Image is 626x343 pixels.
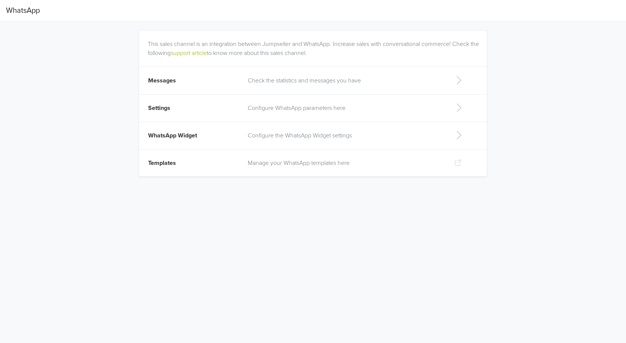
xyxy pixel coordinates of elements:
[248,159,443,168] p: Manage your WhatsApp templates here
[248,131,443,140] p: Configure the WhatsApp Widget settings
[148,104,170,112] span: Settings
[148,30,481,58] div: This sales channel is an integration between Jumpseller and WhatsApp. Increase sales with convers...
[248,104,443,113] p: Configure WhatsApp parameters here
[207,49,307,57] a: to know more about this sales channel.
[148,159,176,167] span: Templates
[248,76,443,85] p: Check the statistics and messages you have
[6,3,40,18] span: WhatsApp
[148,77,176,84] span: Messages
[148,132,197,139] span: WhatsApp Widget
[171,49,207,57] a: support article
